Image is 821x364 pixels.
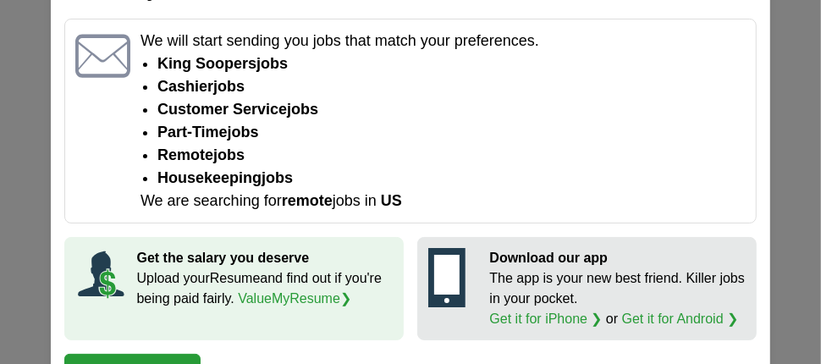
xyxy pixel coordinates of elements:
p: Download our app [490,248,747,268]
li: Remote jobs [157,144,746,167]
span: US [381,192,402,209]
p: We will start sending you jobs that match your preferences. [141,30,746,52]
li: Customer Service jobs [157,98,746,121]
a: Get it for iPhone ❯ [490,312,603,326]
p: Upload your Resume and find out if you're being paid fairly. [137,268,394,309]
a: Get it for Android ❯ [622,312,739,326]
strong: remote [282,192,333,209]
p: Get the salary you deserve [137,248,394,268]
li: Cashier jobs [157,75,746,98]
li: Housekeeping jobs [157,167,746,190]
li: King soopers jobs [157,52,746,75]
p: The app is your new best friend. Killer jobs in your pocket. or [490,268,747,329]
p: We are searching for jobs in [141,190,746,212]
a: ValueMyResume❯ [238,291,351,306]
li: Part-time jobs [157,121,746,144]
